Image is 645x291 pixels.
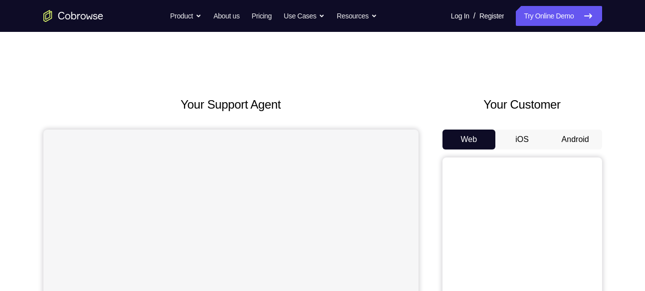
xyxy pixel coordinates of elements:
[549,130,602,149] button: Android
[43,96,419,114] h2: Your Support Agent
[442,96,602,114] h2: Your Customer
[479,6,504,26] a: Register
[43,10,103,22] a: Go to the home page
[495,130,549,149] button: iOS
[284,6,325,26] button: Use Cases
[251,6,271,26] a: Pricing
[516,6,602,26] a: Try Online Demo
[214,6,239,26] a: About us
[337,6,377,26] button: Resources
[473,10,475,22] span: /
[442,130,496,149] button: Web
[451,6,469,26] a: Log In
[170,6,202,26] button: Product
